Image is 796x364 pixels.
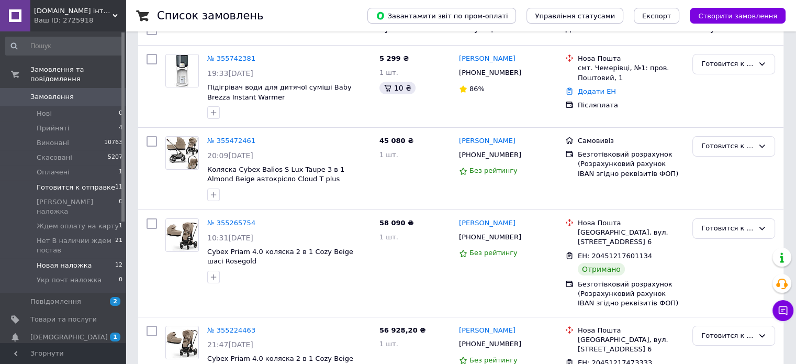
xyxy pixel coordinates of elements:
[578,150,684,179] div: Безготівковий розрахунок (Розрахунковий рахунок IBAN згідно реквізитів ФОП)
[642,12,671,20] span: Експорт
[37,261,92,270] span: Новая наложка
[30,92,74,102] span: Замовлення
[379,82,416,94] div: 10 ₴
[379,137,413,145] span: 45 080 ₴
[578,228,684,247] div: [GEOGRAPHIC_DATA], вул. [STREET_ADDRESS] 6
[578,335,684,354] div: [GEOGRAPHIC_DATA], вул. [STREET_ADDRESS] 6
[115,183,122,192] span: 11
[207,151,253,160] span: 20:09[DATE]
[459,151,521,159] span: [PHONE_NUMBER]
[119,124,122,133] span: 4
[578,63,684,82] div: смт. Чемерівці, №1: пров. Поштовий, 1
[165,218,199,252] a: Фото товару
[207,234,253,242] span: 10:31[DATE]
[30,333,108,342] span: [DEMOGRAPHIC_DATA]
[379,233,398,241] span: 1 шт.
[37,124,69,133] span: Прийняті
[698,12,777,20] span: Створити замовлення
[578,218,684,228] div: Нова Пошта
[119,197,122,216] span: 0
[37,183,115,192] span: Готовится к отправке
[578,101,684,110] div: Післяплата
[165,136,199,170] a: Фото товару
[469,85,485,93] span: 86%
[207,83,352,101] a: Підігрівач води для дитячої суміші Baby Brezza Instant Warmer
[459,69,521,76] span: [PHONE_NUMBER]
[119,222,122,231] span: 1
[459,218,515,228] a: [PERSON_NAME]
[34,16,126,25] div: Ваш ID: 2725918
[459,233,521,241] span: [PHONE_NUMBER]
[376,11,508,20] span: Завантажити звіт по пром-оплаті
[379,340,398,348] span: 1 шт.
[459,326,515,336] a: [PERSON_NAME]
[30,297,81,306] span: Повідомлення
[108,153,122,162] span: 5207
[701,223,754,234] div: Готовится к отправке
[115,236,122,255] span: 21
[459,340,521,348] span: [PHONE_NUMBER]
[379,69,398,76] span: 1 шт.
[37,236,115,255] span: Нет В наличии ждем постав
[166,219,198,251] img: Фото товару
[379,54,409,62] span: 5 299 ₴
[37,197,119,216] span: [PERSON_NAME] наложка
[207,340,253,349] span: 21:47[DATE]
[5,37,124,56] input: Пошук
[166,326,198,359] img: Фото товару
[207,137,255,145] a: № 355472461
[165,326,199,359] a: Фото товару
[37,275,102,285] span: Укр почт наложка
[679,12,786,19] a: Створити замовлення
[166,137,198,169] img: Фото товару
[469,356,518,364] span: Без рейтингу
[207,69,253,78] span: 19:33[DATE]
[119,168,122,177] span: 1
[37,109,52,118] span: Нові
[459,54,515,64] a: [PERSON_NAME]
[119,275,122,285] span: 0
[37,138,69,148] span: Виконані
[379,326,425,334] span: 56 928,20 ₴
[701,59,754,70] div: Готовится к отправке
[37,153,72,162] span: Скасовані
[701,330,754,341] div: Готовится к отправке
[207,54,255,62] a: № 355742381
[701,141,754,152] div: Готовится к отправке
[110,333,120,341] span: 1
[578,87,616,95] a: Додати ЕН
[165,54,199,87] a: Фото товару
[459,136,515,146] a: [PERSON_NAME]
[34,6,113,16] span: KOTUGOROSHKO.KIEV.UA інтернет - магазин дитячих товарів Коляски Автокрісла Кроватки Іграшки
[207,219,255,227] a: № 355265754
[578,252,652,260] span: ЕН: 20451217601134
[526,8,623,24] button: Управління статусами
[578,54,684,63] div: Нова Пошта
[110,297,120,306] span: 2
[30,315,97,324] span: Товари та послуги
[634,8,680,24] button: Експорт
[207,166,344,183] span: Коляска Cybex Balios S Lux Taupe 3 в 1 Almond Beige автокрісло Cloud T plus
[37,168,70,177] span: Оплачені
[379,151,398,159] span: 1 шт.
[30,65,126,84] span: Замовлення та повідомлення
[578,326,684,335] div: Нова Пошта
[578,280,684,308] div: Безготівковий розрахунок (Розрахунковий рахунок IBAN згідно реквізитів ФОП)
[772,300,793,321] button: Чат з покупцем
[535,12,615,20] span: Управління статусами
[166,54,198,87] img: Фото товару
[690,8,786,24] button: Створити замовлення
[469,167,518,174] span: Без рейтингу
[367,8,516,24] button: Завантажити звіт по пром-оплаті
[104,138,122,148] span: 10763
[115,261,122,270] span: 12
[207,248,353,266] a: Cybex Priam 4.0 коляска 2 в 1 Cozy Beige шасі Rosegold
[157,9,263,22] h1: Список замовлень
[207,326,255,334] a: № 355224463
[37,222,119,231] span: Ждем оплату на карту
[379,219,413,227] span: 58 090 ₴
[469,249,518,257] span: Без рейтингу
[578,136,684,146] div: Самовивіз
